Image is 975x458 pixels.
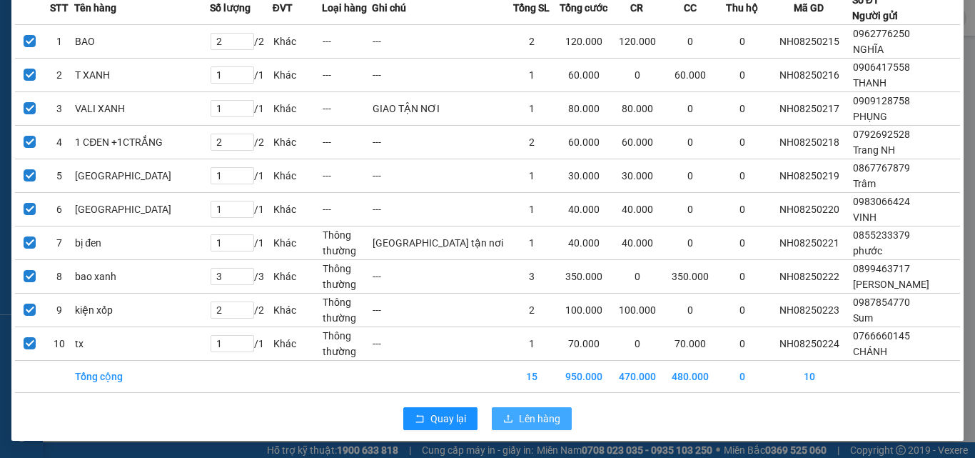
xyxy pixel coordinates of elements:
td: 60.000 [610,126,664,159]
td: 1 [507,327,557,361]
td: 0 [717,92,767,126]
td: 950.000 [557,361,610,393]
td: 470.000 [610,361,664,393]
td: 0 [717,260,767,294]
td: Thông thường [322,327,371,361]
td: 0 [664,226,717,260]
td: 60.000 [557,126,610,159]
td: 0 [717,159,767,193]
td: 1 [507,193,557,226]
td: kiện xốp [74,294,210,327]
span: 0867767879 [853,162,910,174]
td: NH08250224 [767,327,852,361]
span: phước [853,245,882,257]
td: 15 [507,361,557,393]
td: 40.000 [610,193,664,226]
td: 0 [610,327,664,361]
td: --- [372,25,507,59]
td: 1 [507,59,557,92]
span: 0792692528 [853,129,910,140]
td: 1 CĐEN +1CTRẮNG [74,126,210,159]
td: 70.000 [664,327,717,361]
span: 0962776250 [853,28,910,39]
td: Khác [273,59,322,92]
td: 350.000 [557,260,610,294]
td: [GEOGRAPHIC_DATA] tận nơi [372,226,507,260]
td: VALI XANH [74,92,210,126]
td: NH08250217 [767,92,852,126]
td: 1 [507,92,557,126]
td: 40.000 [610,226,664,260]
td: 350.000 [664,260,717,294]
button: rollbackQuay lại [403,407,478,430]
td: Khác [273,159,322,193]
td: --- [372,59,507,92]
td: --- [372,126,507,159]
td: 0 [717,327,767,361]
td: --- [372,294,507,327]
div: phước [12,44,157,61]
span: Trâm [853,178,876,189]
td: NH08250221 [767,226,852,260]
td: 0 [717,59,767,92]
span: [PERSON_NAME] [853,279,929,290]
span: 0766660145 [853,330,910,342]
td: 0 [664,159,717,193]
td: Khác [273,92,322,126]
span: CHÁNH [853,346,887,357]
td: [GEOGRAPHIC_DATA] [74,193,210,226]
td: 10 [767,361,852,393]
td: 1 [45,25,75,59]
td: 100.000 [610,294,664,327]
td: NH08250219 [767,159,852,193]
td: Khác [273,226,322,260]
td: --- [322,25,371,59]
span: 0987854770 [853,297,910,308]
div: [GEOGRAPHIC_DATA] [12,12,157,44]
td: 120.000 [610,25,664,59]
td: / 1 [210,327,272,361]
td: Khác [273,126,322,159]
td: 2 [507,25,557,59]
td: 80.000 [557,92,610,126]
td: Thông thường [322,226,371,260]
td: --- [372,159,507,193]
span: 0855233379 [853,229,910,241]
td: 0 [664,25,717,59]
td: 0 [664,126,717,159]
span: NGHĨA [853,44,884,55]
td: --- [322,159,371,193]
td: NH08250223 [767,294,852,327]
td: --- [372,327,507,361]
td: --- [322,92,371,126]
td: 0 [717,294,767,327]
td: 7 [45,226,75,260]
span: Quay lại [430,411,466,427]
span: VINH [853,211,877,223]
td: 10 [45,327,75,361]
td: 3 [507,260,557,294]
td: 0 [717,226,767,260]
td: NH08250216 [767,59,852,92]
div: 0907555579 [167,61,281,81]
span: 0906417558 [853,61,910,73]
td: / 1 [210,193,272,226]
td: 80.000 [610,92,664,126]
td: 0 [610,260,664,294]
span: Lên hàng [519,411,560,427]
span: Gửi: [12,12,34,27]
td: 30.000 [610,159,664,193]
td: / 2 [210,126,272,159]
button: uploadLên hàng [492,407,572,430]
td: [GEOGRAPHIC_DATA] [74,159,210,193]
td: / 1 [210,92,272,126]
td: Khác [273,193,322,226]
td: 1 [507,226,557,260]
td: 40.000 [557,226,610,260]
span: 0899463717 [853,263,910,274]
td: --- [322,59,371,92]
div: 40.000 [11,90,159,107]
td: NH08250222 [767,260,852,294]
td: 9 [45,294,75,327]
td: 4 [45,126,75,159]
